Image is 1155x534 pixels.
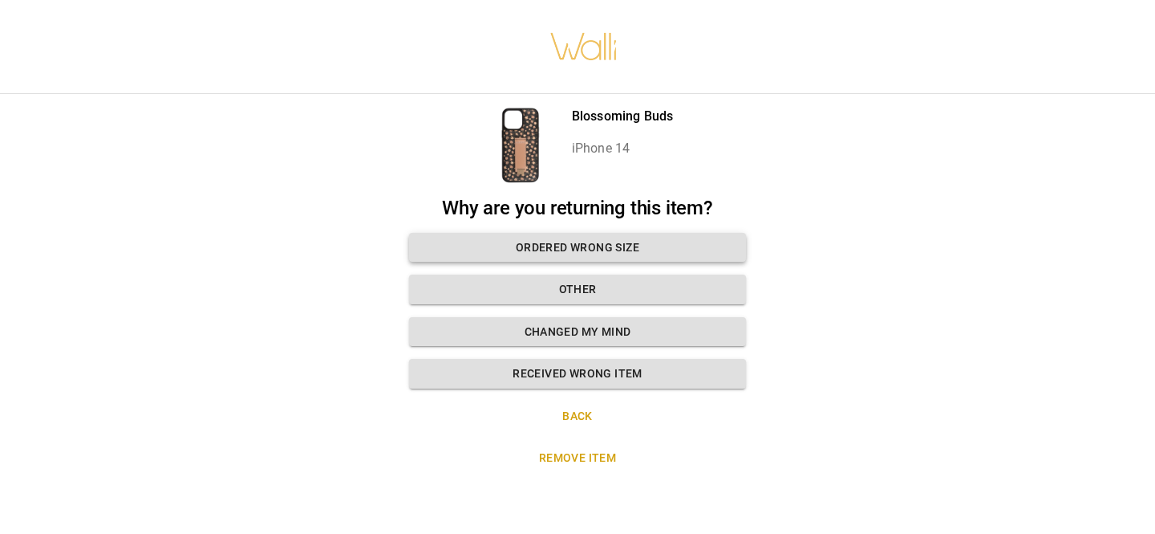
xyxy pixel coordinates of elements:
[549,12,618,81] img: walli-inc.myshopify.com
[409,402,746,431] button: Back
[409,197,746,220] h2: Why are you returning this item?
[409,443,746,473] button: Remove item
[572,139,673,158] p: iPhone 14
[409,275,746,304] button: Other
[409,359,746,389] button: Received wrong item
[409,317,746,347] button: Changed my mind
[409,233,746,263] button: Ordered wrong size
[572,107,673,126] p: Blossoming Buds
